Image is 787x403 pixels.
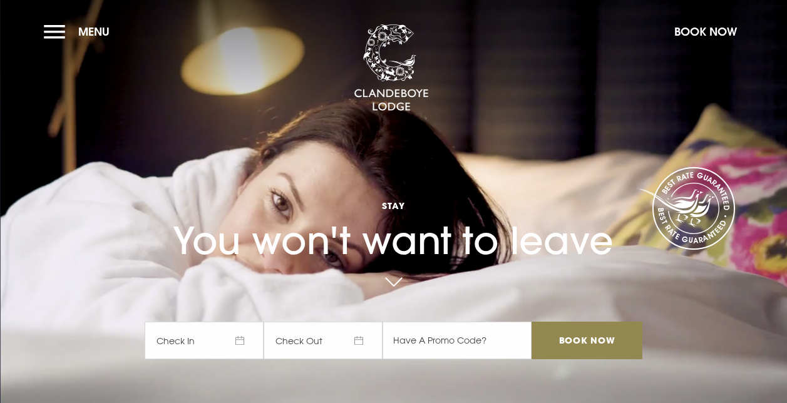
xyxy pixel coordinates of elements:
button: Menu [44,18,116,45]
img: Clandeboye Lodge [354,24,429,112]
span: Check In [145,322,264,359]
h1: You won't want to leave [145,173,642,263]
span: Menu [78,24,110,39]
span: Check Out [264,322,383,359]
input: Have A Promo Code? [383,322,532,359]
input: Book Now [532,322,642,359]
span: Stay [145,200,642,212]
button: Book Now [668,18,743,45]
